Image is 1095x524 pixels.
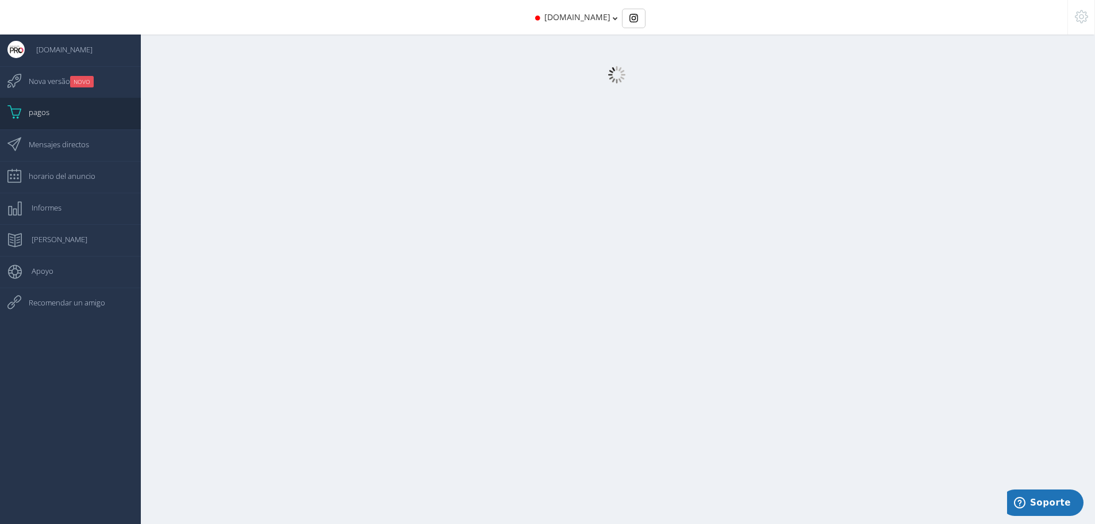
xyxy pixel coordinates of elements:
[622,9,646,28] div: Basic example
[629,14,638,22] img: Instagram_simple_icon.svg
[17,130,89,159] span: Mensajes directos
[7,41,25,58] img: User Image
[17,288,105,317] span: Recomendar un amigo
[544,12,610,22] span: [DOMAIN_NAME]
[20,193,62,222] span: Informes
[1007,489,1084,518] iframe: Abre un widget desde donde se puede obtener más información
[25,35,93,64] span: [DOMAIN_NAME]
[17,98,49,127] span: pagos
[70,76,94,87] small: NOVO
[17,162,95,190] span: horario del anuncio
[20,257,53,285] span: Apoyo
[608,66,625,83] img: loader.gif
[20,225,87,254] span: [PERSON_NAME]
[17,67,94,95] span: Nova versão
